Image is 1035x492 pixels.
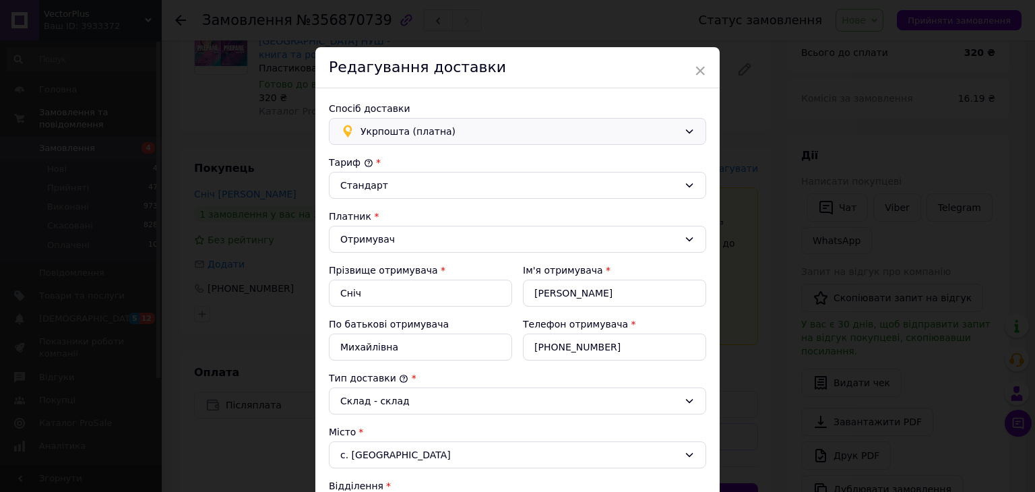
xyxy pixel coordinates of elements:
[329,319,449,330] label: По батькові отримувача
[694,59,706,82] span: ×
[360,124,679,139] span: Укрпошта (платна)
[329,265,438,276] label: Прізвище отримувача
[329,371,706,385] div: Тип доставки
[523,319,628,330] label: Телефон отримувача
[523,265,603,276] label: Ім'я отримувача
[329,102,706,115] div: Спосіб доставки
[329,156,706,169] div: Тариф
[340,394,679,408] div: Склад - склад
[340,232,679,247] div: Отримувач
[329,425,706,439] div: Місто
[329,441,706,468] div: с. [GEOGRAPHIC_DATA]
[315,47,720,88] div: Редагування доставки
[329,210,706,223] div: Платник
[523,334,706,361] input: +380
[340,178,679,193] div: Стандарт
